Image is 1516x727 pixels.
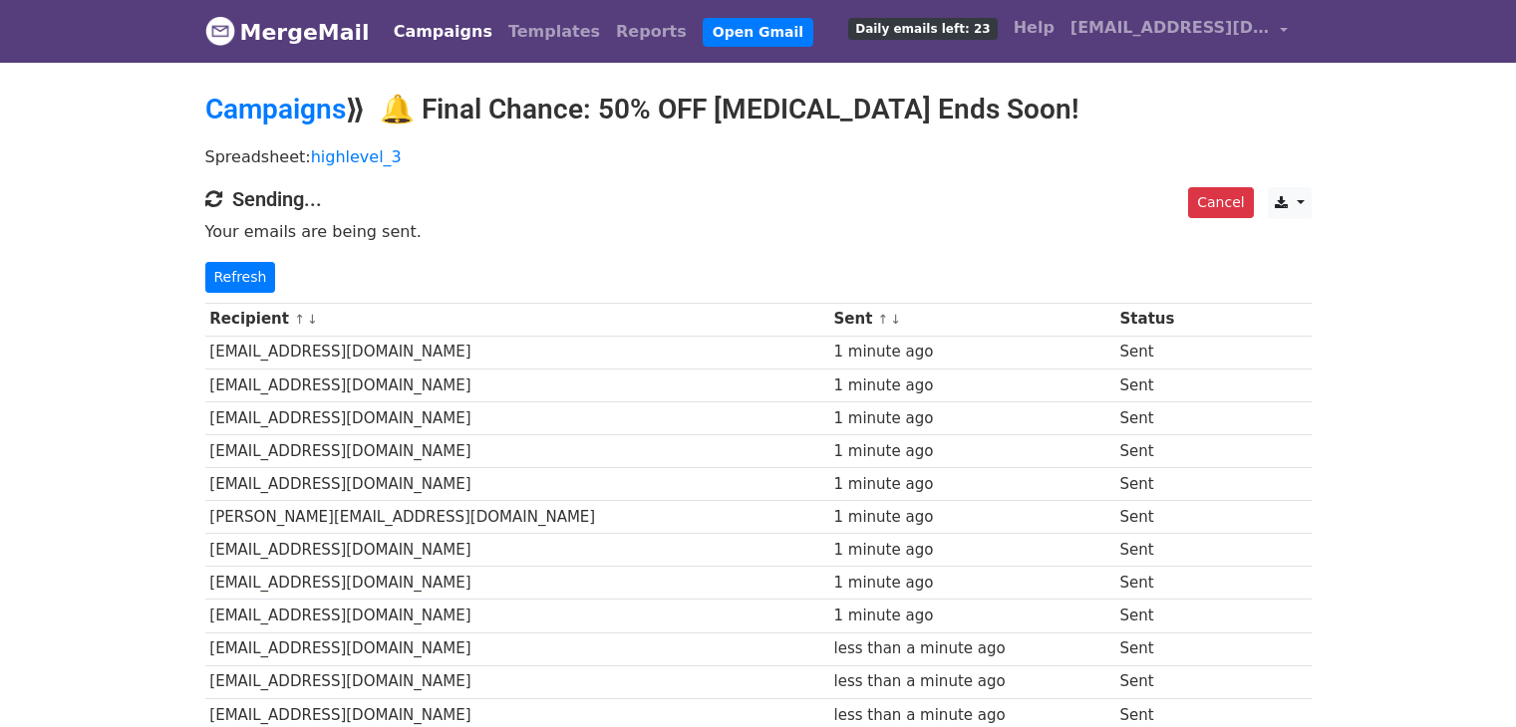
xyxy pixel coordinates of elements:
[1115,665,1217,698] td: Sent
[205,93,346,125] a: Campaigns
[205,187,1312,211] h4: Sending...
[205,468,829,501] td: [EMAIL_ADDRESS][DOMAIN_NAME]
[703,18,813,47] a: Open Gmail
[833,572,1109,595] div: 1 minute ago
[1006,8,1062,48] a: Help
[1115,600,1217,632] td: Sent
[1115,468,1217,501] td: Sent
[1115,368,1217,401] td: Sent
[1062,8,1296,55] a: [EMAIL_ADDRESS][DOMAIN_NAME]
[205,336,829,368] td: [EMAIL_ADDRESS][DOMAIN_NAME]
[205,534,829,567] td: [EMAIL_ADDRESS][DOMAIN_NAME]
[205,401,829,434] td: [EMAIL_ADDRESS][DOMAIN_NAME]
[833,704,1109,727] div: less than a minute ago
[1115,632,1217,665] td: Sent
[833,539,1109,562] div: 1 minute ago
[833,637,1109,660] div: less than a minute ago
[1115,303,1217,336] th: Status
[205,146,1312,167] p: Spreadsheet:
[608,12,695,52] a: Reports
[833,473,1109,496] div: 1 minute ago
[890,312,901,327] a: ↓
[833,341,1109,363] div: 1 minute ago
[205,221,1312,242] p: Your emails are being sent.
[205,16,235,46] img: MergeMail logo
[205,632,829,665] td: [EMAIL_ADDRESS][DOMAIN_NAME]
[205,368,829,401] td: [EMAIL_ADDRESS][DOMAIN_NAME]
[1115,567,1217,600] td: Sent
[311,147,402,166] a: highlevel_3
[307,312,318,327] a: ↓
[205,303,829,336] th: Recipient
[205,434,829,467] td: [EMAIL_ADDRESS][DOMAIN_NAME]
[205,93,1312,126] h2: ⟫ 🔔 Final Chance: 50% OFF [MEDICAL_DATA] Ends Soon!
[840,8,1005,48] a: Daily emails left: 23
[386,12,500,52] a: Campaigns
[1115,501,1217,534] td: Sent
[1115,401,1217,434] td: Sent
[1070,16,1270,40] span: [EMAIL_ADDRESS][DOMAIN_NAME]
[205,501,829,534] td: [PERSON_NAME][EMAIL_ADDRESS][DOMAIN_NAME]
[205,11,370,53] a: MergeMail
[833,506,1109,529] div: 1 minute ago
[833,440,1109,463] div: 1 minute ago
[833,670,1109,693] div: less than a minute ago
[1188,187,1253,218] a: Cancel
[833,605,1109,627] div: 1 minute ago
[294,312,305,327] a: ↑
[833,374,1109,397] div: 1 minute ago
[500,12,608,52] a: Templates
[1115,336,1217,368] td: Sent
[205,600,829,632] td: [EMAIL_ADDRESS][DOMAIN_NAME]
[878,312,889,327] a: ↑
[205,665,829,698] td: [EMAIL_ADDRESS][DOMAIN_NAME]
[205,567,829,600] td: [EMAIL_ADDRESS][DOMAIN_NAME]
[829,303,1115,336] th: Sent
[1115,434,1217,467] td: Sent
[205,262,276,293] a: Refresh
[833,407,1109,430] div: 1 minute ago
[1115,534,1217,567] td: Sent
[848,18,997,40] span: Daily emails left: 23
